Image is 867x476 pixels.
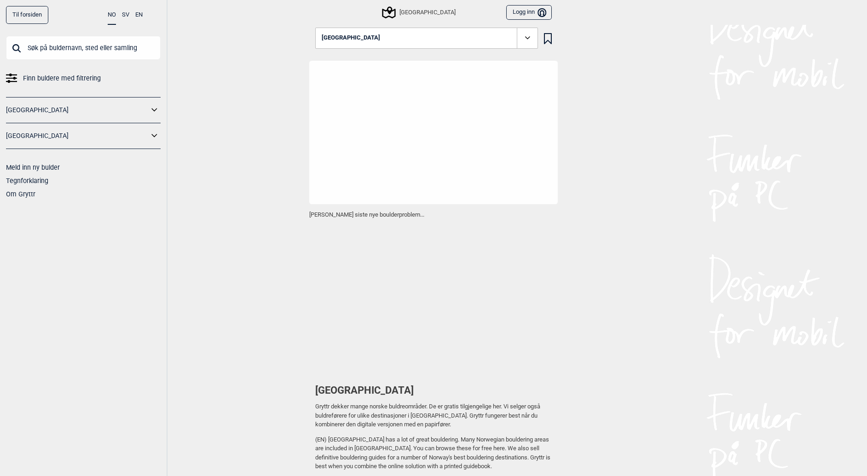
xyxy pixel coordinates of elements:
[122,6,129,24] button: SV
[6,190,35,198] a: Om Gryttr
[6,72,161,85] a: Finn buldere med filtrering
[309,210,558,219] p: [PERSON_NAME] siste nye boulderproblem...
[315,28,538,49] button: [GEOGRAPHIC_DATA]
[6,177,48,184] a: Tegnforklaring
[6,103,149,117] a: [GEOGRAPHIC_DATA]
[6,129,149,143] a: [GEOGRAPHIC_DATA]
[383,7,455,18] div: [GEOGRAPHIC_DATA]
[322,34,380,41] span: [GEOGRAPHIC_DATA]
[315,435,552,471] p: (EN) [GEOGRAPHIC_DATA] has a lot of great bouldering. Many Norwegian bouldering areas are include...
[6,6,48,24] a: Til forsiden
[315,384,552,398] h1: [GEOGRAPHIC_DATA]
[108,6,116,25] button: NO
[6,164,60,171] a: Meld inn ny bulder
[23,72,101,85] span: Finn buldere med filtrering
[506,5,552,20] button: Logg inn
[135,6,143,24] button: EN
[6,36,161,60] input: Søk på buldernavn, sted eller samling
[315,402,552,429] p: Gryttr dekker mange norske buldreområder. De er gratis tilgjengelige her. Vi selger også buldrefø...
